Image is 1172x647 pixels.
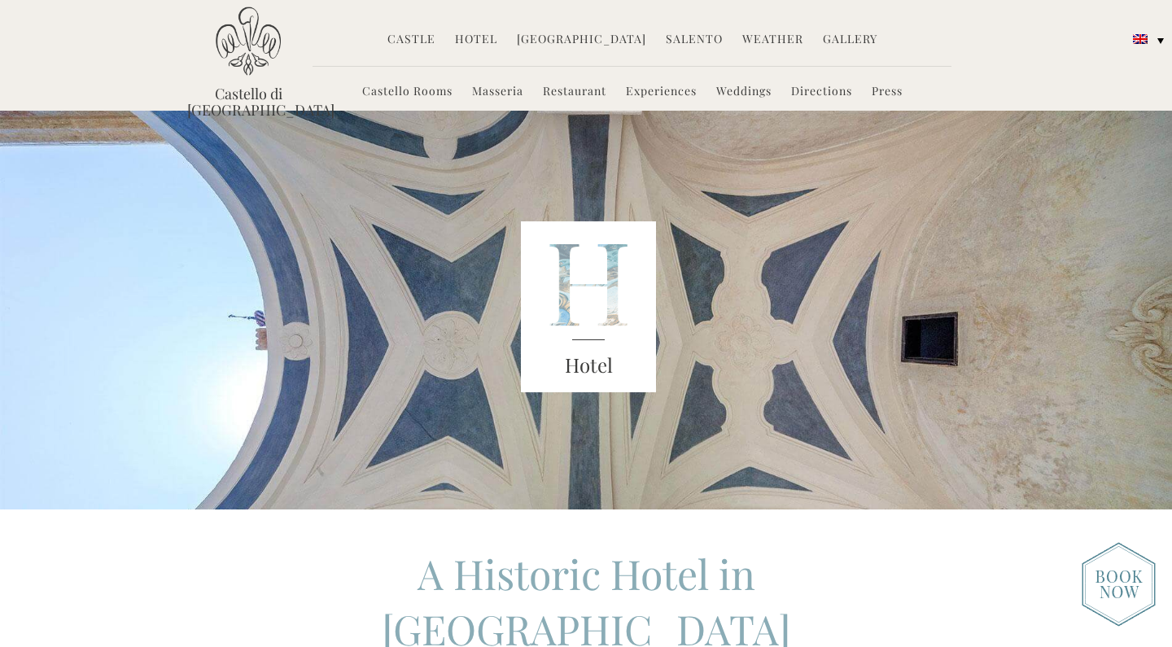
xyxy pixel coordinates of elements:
[791,83,852,102] a: Directions
[1082,542,1156,627] img: new-booknow.png
[517,31,646,50] a: [GEOGRAPHIC_DATA]
[543,83,606,102] a: Restaurant
[626,83,697,102] a: Experiences
[742,31,803,50] a: Weather
[716,83,772,102] a: Weddings
[521,221,656,392] img: castello_header_block.png
[521,351,656,380] h3: Hotel
[666,31,723,50] a: Salento
[872,83,903,102] a: Press
[455,31,497,50] a: Hotel
[362,83,453,102] a: Castello Rooms
[216,7,281,76] img: Castello di Ugento
[1133,34,1148,44] img: English
[823,31,877,50] a: Gallery
[187,85,309,118] a: Castello di [GEOGRAPHIC_DATA]
[387,31,435,50] a: Castle
[472,83,523,102] a: Masseria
